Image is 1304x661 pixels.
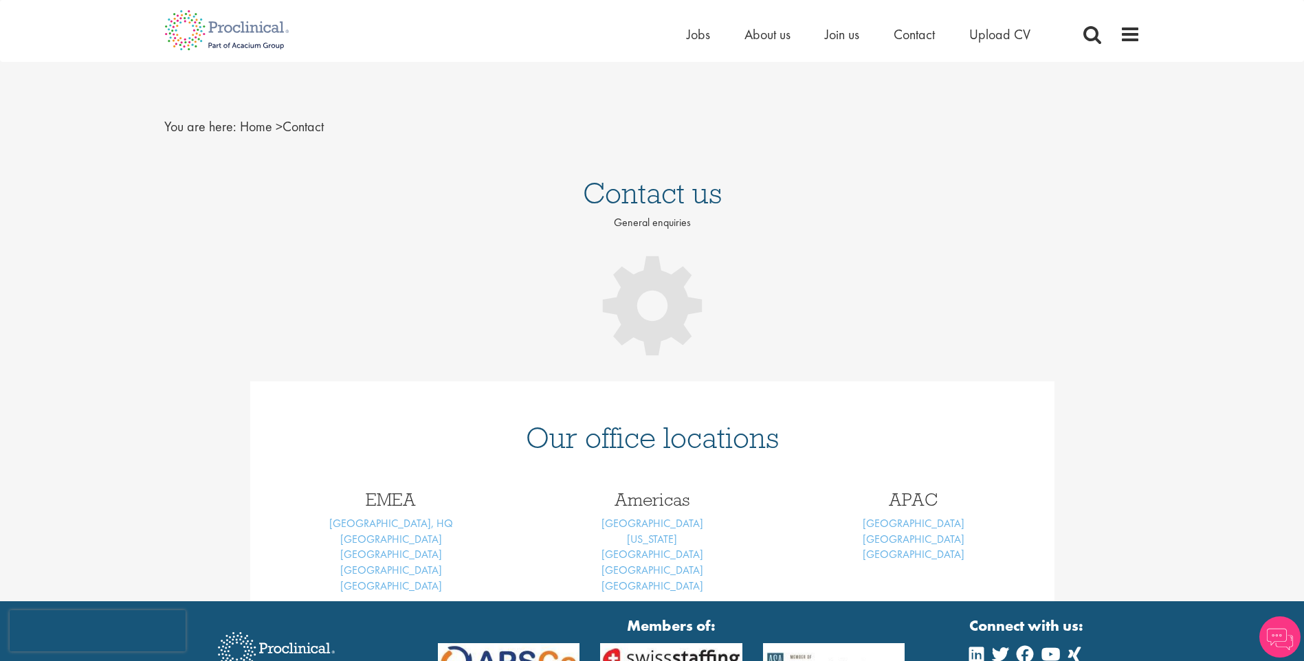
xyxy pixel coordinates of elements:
a: [GEOGRAPHIC_DATA] [340,579,442,593]
a: Join us [825,25,859,43]
span: You are here: [164,117,236,135]
strong: Connect with us: [969,615,1086,636]
a: [GEOGRAPHIC_DATA] [340,563,442,577]
a: [GEOGRAPHIC_DATA] [340,532,442,546]
a: [GEOGRAPHIC_DATA] [863,532,964,546]
a: [GEOGRAPHIC_DATA] [340,547,442,561]
a: Contact [894,25,935,43]
a: [GEOGRAPHIC_DATA] [601,547,703,561]
h3: EMEA [271,491,511,508]
h3: APAC [793,491,1034,508]
a: Upload CV [969,25,1030,43]
a: [GEOGRAPHIC_DATA] [601,516,703,530]
a: [GEOGRAPHIC_DATA] [601,579,703,593]
h1: Our office locations [271,423,1034,453]
a: breadcrumb link to Home [240,117,272,135]
a: About us [744,25,791,43]
a: [GEOGRAPHIC_DATA], HQ [329,516,453,530]
span: > [276,117,283,135]
a: Jobs [687,25,710,43]
a: [GEOGRAPHIC_DATA] [863,516,964,530]
span: Contact [240,117,324,135]
strong: Members of: [438,615,905,636]
h3: Americas [532,491,773,508]
img: Chatbot [1259,616,1301,658]
iframe: reCAPTCHA [10,610,186,651]
a: [GEOGRAPHIC_DATA] [863,547,964,561]
a: [US_STATE] [627,532,677,546]
a: [GEOGRAPHIC_DATA] [601,563,703,577]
